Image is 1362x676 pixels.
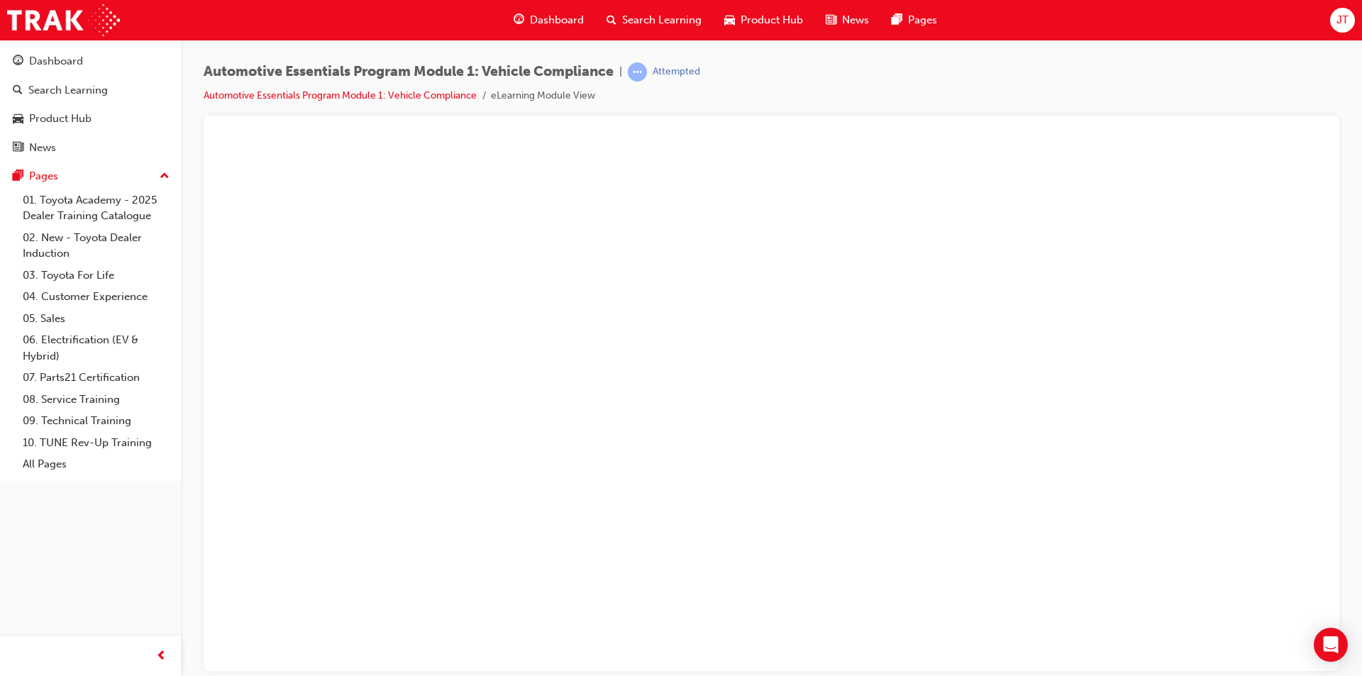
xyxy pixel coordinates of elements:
[826,11,836,29] span: news-icon
[6,135,175,161] a: News
[502,6,595,35] a: guage-iconDashboard
[530,12,584,28] span: Dashboard
[13,113,23,126] span: car-icon
[17,308,175,330] a: 05. Sales
[619,64,622,80] span: |
[17,432,175,454] a: 10. TUNE Rev-Up Training
[17,329,175,367] a: 06. Electrification (EV & Hybrid)
[595,6,713,35] a: search-iconSearch Learning
[160,167,170,186] span: up-icon
[6,77,175,104] a: Search Learning
[628,62,647,82] span: learningRecordVerb_ATTEMPT-icon
[1314,628,1348,662] div: Open Intercom Messenger
[892,11,902,29] span: pages-icon
[29,111,92,127] div: Product Hub
[13,142,23,155] span: news-icon
[741,12,803,28] span: Product Hub
[880,6,948,35] a: pages-iconPages
[6,163,175,189] button: Pages
[653,65,700,79] div: Attempted
[17,189,175,227] a: 01. Toyota Academy - 2025 Dealer Training Catalogue
[13,170,23,183] span: pages-icon
[7,4,120,36] img: Trak
[6,48,175,74] a: Dashboard
[1330,8,1355,33] button: JT
[29,53,83,70] div: Dashboard
[6,45,175,163] button: DashboardSearch LearningProduct HubNews
[713,6,814,35] a: car-iconProduct Hub
[842,12,869,28] span: News
[1336,12,1349,28] span: JT
[491,88,595,104] li: eLearning Module View
[724,11,735,29] span: car-icon
[204,64,614,80] span: Automotive Essentials Program Module 1: Vehicle Compliance
[13,84,23,97] span: search-icon
[17,286,175,308] a: 04. Customer Experience
[17,453,175,475] a: All Pages
[29,140,56,156] div: News
[814,6,880,35] a: news-iconNews
[204,89,477,101] a: Automotive Essentials Program Module 1: Vehicle Compliance
[607,11,616,29] span: search-icon
[17,227,175,265] a: 02. New - Toyota Dealer Induction
[6,106,175,132] a: Product Hub
[13,55,23,68] span: guage-icon
[156,648,167,665] span: prev-icon
[514,11,524,29] span: guage-icon
[622,12,702,28] span: Search Learning
[17,265,175,287] a: 03. Toyota For Life
[17,367,175,389] a: 07. Parts21 Certification
[17,389,175,411] a: 08. Service Training
[908,12,937,28] span: Pages
[17,410,175,432] a: 09. Technical Training
[28,82,108,99] div: Search Learning
[29,168,58,184] div: Pages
